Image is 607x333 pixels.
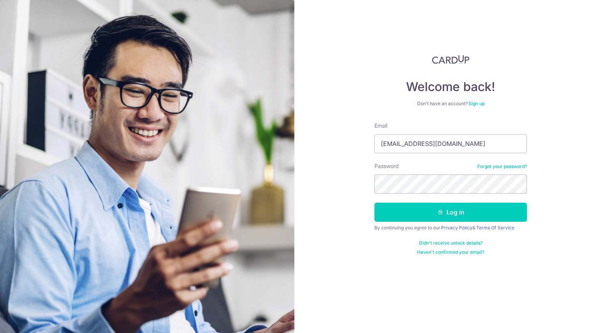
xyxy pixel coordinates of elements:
[441,225,472,231] a: Privacy Policy
[374,225,527,231] div: By continuing you agree to our &
[374,134,527,153] input: Enter your Email
[469,101,485,106] a: Sign up
[374,203,527,222] button: Log in
[432,55,469,64] img: CardUp Logo
[374,162,399,170] label: Password
[476,225,514,231] a: Terms Of Service
[374,122,387,130] label: Email
[419,240,483,246] a: Didn't receive unlock details?
[477,163,527,170] a: Forgot your password?
[374,101,527,107] div: Don’t have an account?
[374,79,527,94] h4: Welcome back!
[417,249,484,255] a: Haven't confirmed your email?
